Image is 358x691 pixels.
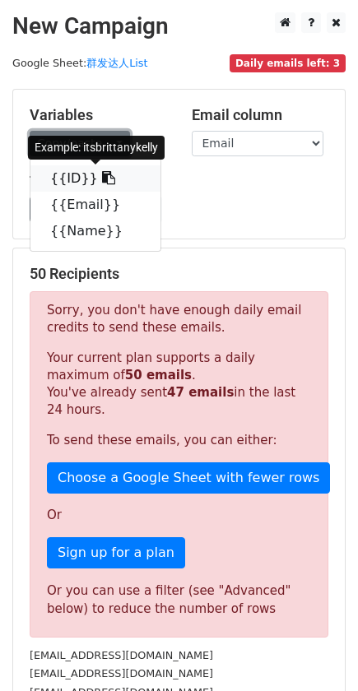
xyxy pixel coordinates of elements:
[30,265,328,283] h5: 50 Recipients
[125,368,192,383] strong: 50 emails
[276,612,358,691] iframe: Chat Widget
[47,462,330,494] a: Choose a Google Sheet with fewer rows
[167,385,234,400] strong: 47 emails
[30,218,160,244] a: {{Name}}
[30,649,213,661] small: [EMAIL_ADDRESS][DOMAIN_NAME]
[47,350,311,419] p: Your current plan supports a daily maximum of . You've already sent in the last 24 hours.
[30,667,213,679] small: [EMAIL_ADDRESS][DOMAIN_NAME]
[30,165,160,192] a: {{ID}}
[12,57,147,69] small: Google Sheet:
[47,582,311,619] div: Or you can use a filter (see "Advanced" below) to reduce the number of rows
[47,537,185,568] a: Sign up for a plan
[12,12,346,40] h2: New Campaign
[230,54,346,72] span: Daily emails left: 3
[30,192,160,218] a: {{Email}}
[47,302,311,336] p: Sorry, you don't have enough daily email credits to send these emails.
[28,136,165,160] div: Example: itsbrittanykelly
[230,57,346,69] a: Daily emails left: 3
[47,432,311,449] p: To send these emails, you can either:
[47,507,311,524] p: Or
[192,106,329,124] h5: Email column
[30,106,167,124] h5: Variables
[86,57,147,69] a: 群发达人List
